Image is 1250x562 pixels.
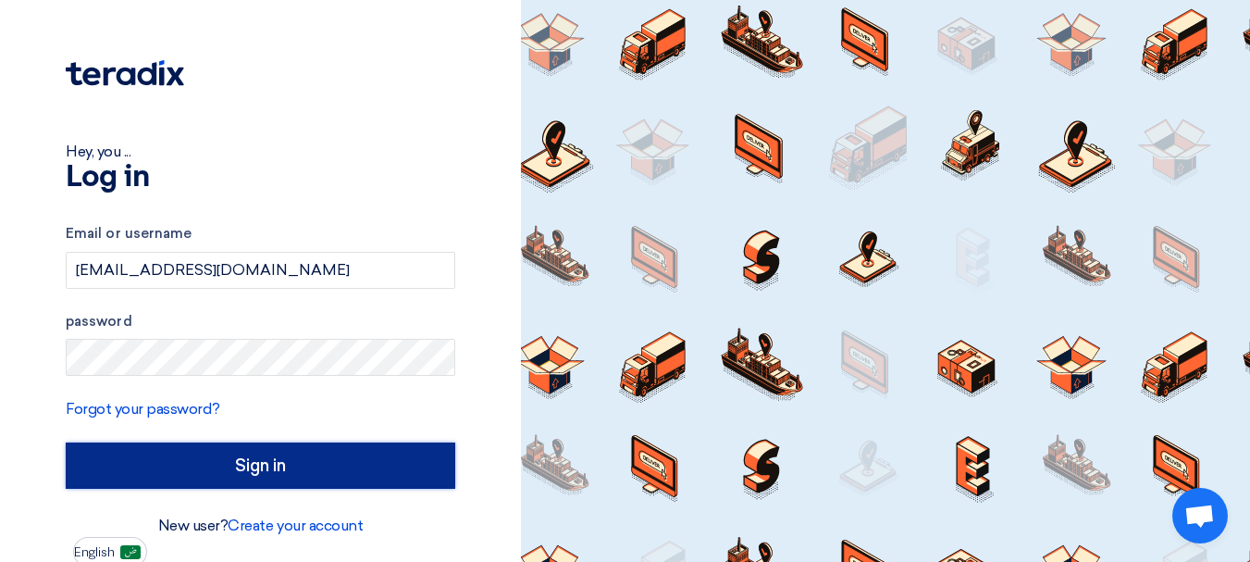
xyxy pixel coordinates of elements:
[66,60,184,86] img: Teradix logo
[158,517,229,534] font: New user?
[66,313,132,330] font: password
[66,400,220,418] a: Forgot your password?
[66,225,192,242] font: Email or username
[66,143,130,160] font: Hey, you ...
[74,544,115,560] font: English
[1172,488,1228,543] div: Open chat
[66,163,149,193] font: Log in
[228,517,363,534] a: Create your account
[66,252,455,289] input: Enter your business email or username
[120,545,141,559] img: ar-AR.png
[66,443,455,489] input: Sign in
